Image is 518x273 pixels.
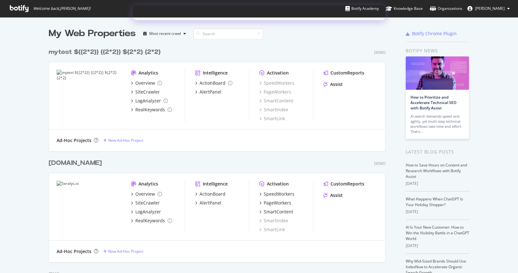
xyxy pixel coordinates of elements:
a: SmartIndex [259,218,288,224]
div: RealKeywords [135,107,165,113]
a: SpeedWorkers [259,191,294,197]
a: AlertPanel [195,89,221,95]
div: [DATE] [406,209,469,215]
div: Organizations [430,5,462,12]
div: Demo [374,161,385,166]
div: [DATE] [406,181,469,186]
div: Ad-Hoc Projects [57,248,91,255]
div: New Ad-Hoc Project [108,249,143,254]
div: Activation [267,181,289,187]
div: Overview [135,191,155,197]
img: mytest ${{2*2}} {{2*2}} ${2*2} {2*2} [57,70,121,122]
a: RealKeywords [131,218,172,224]
a: CustomReports [324,181,364,187]
div: Overview [135,80,155,86]
div: LogAnalyzer [135,98,161,104]
img: Seralys.io [57,181,121,233]
div: Assist [330,192,343,198]
div: SmartContent [264,209,293,215]
div: Analytics [139,70,158,76]
a: AI Is Your New Customer: How to Win the Visibility Battle in a ChatGPT World [406,224,469,241]
a: SmartLink [259,115,285,122]
div: Ad-Hoc Projects [57,137,91,144]
div: RealKeywords [135,218,165,224]
div: SiteCrawler [135,89,160,95]
div: Latest Blog Posts [406,148,469,155]
iframe: Intercom live chat [496,251,512,267]
div: My Web Properties [49,27,136,40]
a: SiteCrawler [131,89,160,95]
a: CustomReports [324,70,364,76]
a: Overview [131,191,162,197]
a: LogAnalyzer [131,98,168,104]
div: Assist [330,81,343,88]
div: CustomReports [330,181,364,187]
div: Botify news [406,47,469,54]
div: mytest ${{2*2}} {{2*2}} ${2*2} {2*2} [49,48,161,57]
span: Welcome back, [PERSON_NAME] ! [33,6,90,11]
span: Philippe Caturegli [475,6,505,11]
a: SmartIndex [259,107,288,113]
a: ActionBoard [195,191,225,197]
div: LogAnalyzer [135,209,161,215]
div: Analytics [139,181,158,187]
div: Activation [267,70,289,76]
div: Knowledge Base [386,5,423,12]
a: LogAnalyzer [131,209,161,215]
div: PageWorkers [264,200,291,206]
div: AlertPanel [200,200,221,206]
div: AI search demands speed and agility, yet multi-step technical workflows take time and effort. Tha... [410,114,464,134]
a: Assist [324,192,343,198]
a: What Happens When ChatGPT Is Your Holiday Shopper? [406,196,463,207]
a: RealKeywords [131,107,172,113]
a: ActionBoard [195,80,232,86]
a: Botify Chrome Plugin [406,30,457,37]
iframe: Intercom live chat banner [133,5,385,20]
div: SiteCrawler [135,200,160,206]
img: How to Prioritize and Accelerate Technical SEO with Botify Assist [406,56,469,90]
a: PageWorkers [259,89,291,95]
div: [DOMAIN_NAME] [49,159,102,168]
div: Intelligence [203,70,228,76]
a: New Ad-Hoc Project [103,138,143,143]
a: mytest ${{2*2}} {{2*2}} ${2*2} {2*2} [49,48,163,57]
a: [DOMAIN_NAME] [49,159,104,168]
div: CustomReports [330,70,364,76]
a: SmartContent [259,209,293,215]
a: SmartLink [259,226,285,233]
a: Overview [131,80,162,86]
button: Most recent crawl [141,29,188,39]
a: How to Save Hours on Content and Research Workflows with Botify Assist [406,162,467,179]
input: Search [194,28,263,39]
a: PageWorkers [259,200,291,206]
div: Demo [374,50,385,55]
a: How to Prioritize and Accelerate Technical SEO with Botify Assist [410,94,456,111]
div: Intelligence [203,181,228,187]
div: ActionBoard [200,80,225,86]
a: Assist [324,81,343,88]
a: AlertPanel [195,200,221,206]
button: [PERSON_NAME] [462,3,515,14]
div: Botify Chrome Plugin [412,30,457,37]
a: SmartContent [259,98,293,104]
div: ActionBoard [200,191,225,197]
a: SiteCrawler [131,200,160,206]
div: AlertPanel [200,89,221,95]
div: SpeedWorkers [264,191,294,197]
div: New Ad-Hoc Project [108,138,143,143]
div: Most recent crawl [149,32,181,36]
a: New Ad-Hoc Project [103,249,143,254]
a: SpeedWorkers [259,80,294,86]
div: [DATE] [406,243,469,249]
